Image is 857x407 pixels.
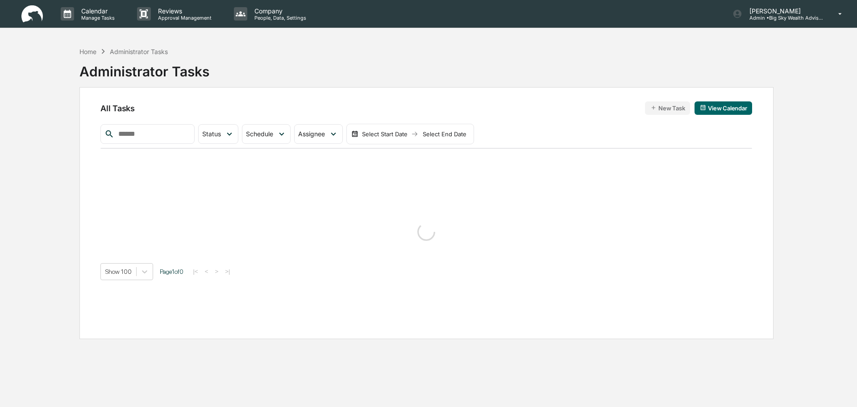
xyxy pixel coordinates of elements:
div: Administrator Tasks [110,48,168,55]
p: Admin • Big Sky Wealth Advisors [742,15,825,21]
img: arrow right [411,130,418,138]
span: Assignee [298,130,325,138]
p: Approval Management [151,15,216,21]
span: All Tasks [100,104,134,113]
button: New Task [645,101,690,115]
button: < [202,268,211,275]
span: Page 1 of 0 [160,268,183,275]
p: Manage Tasks [74,15,119,21]
p: Company [247,7,311,15]
p: People, Data, Settings [247,15,311,21]
p: Calendar [74,7,119,15]
div: Administrator Tasks [79,56,209,80]
div: Select End Date [420,130,469,138]
div: Home [79,48,96,55]
button: View Calendar [695,101,752,115]
span: Schedule [246,130,273,138]
button: >| [222,268,233,275]
img: calendar [700,105,706,111]
span: Status [202,130,221,138]
img: logo [21,5,43,23]
img: calendar [351,130,358,138]
button: > [212,268,221,275]
div: Select Start Date [360,130,409,138]
p: [PERSON_NAME] [742,7,825,15]
button: |< [190,268,200,275]
p: Reviews [151,7,216,15]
